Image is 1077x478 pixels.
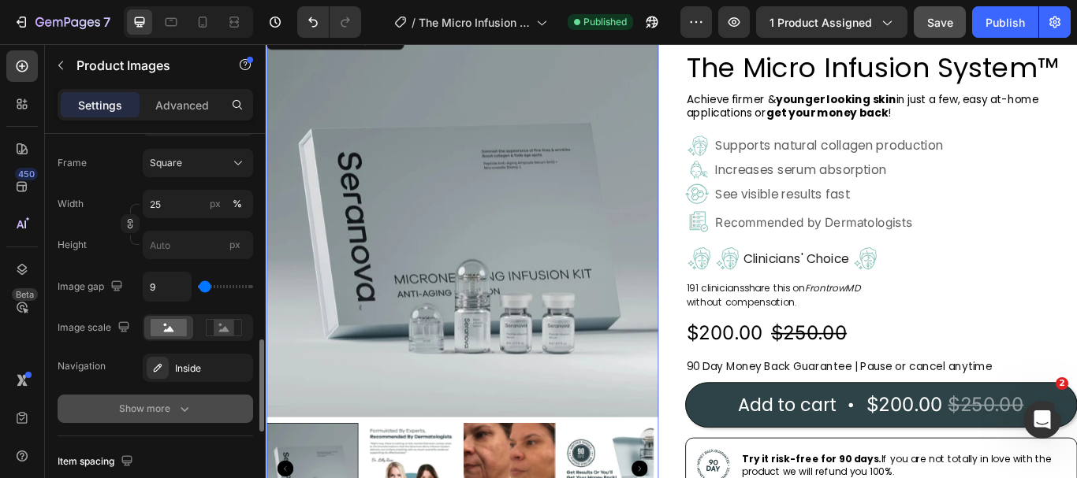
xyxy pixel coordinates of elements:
[143,231,253,259] input: px
[229,239,240,250] span: px
[489,133,517,161] img: gempages_580435242695787433-efad5885-49b8-4bc1-bc60-6de41836305c.svg
[143,149,253,177] button: Square
[12,288,38,301] div: Beta
[699,404,791,438] div: $200.00
[175,361,249,376] div: Inside
[557,240,680,260] span: Clinicians' Choice
[210,197,221,211] div: px
[524,137,724,157] span: Increases serum absorption
[628,277,693,293] i: FrontrowMD
[103,13,110,31] p: 7
[58,359,106,373] div: Navigation
[58,451,136,472] div: Item spacing
[489,105,517,133] img: gempages_580435242695787433-8fa24129-afbb-46d2-9c97-1c4126ae75ba.svg
[58,395,253,423] button: Show more
[489,321,581,354] div: $200.00
[233,197,242,211] div: %
[550,407,665,435] div: Add to cart
[756,6,907,38] button: 1 product assigned
[1056,377,1068,390] span: 2
[489,235,520,266] img: gempages_580435242695787433-8fa24129-afbb-46d2-9c97-1c4126ae75ba.svg
[683,235,714,266] img: gempages_580435242695787433-8fa24129-afbb-46d2-9c97-1c4126ae75ba.svg
[58,317,133,339] div: Image scale
[206,195,225,213] button: %
[557,277,628,293] span: share this on
[583,15,627,29] span: Published
[58,197,84,211] label: Width
[490,57,945,87] p: Achieve firmer & in just a few, easy at-home applications or !
[297,6,361,38] div: Undo/Redo
[986,14,1025,31] div: Publish
[490,277,557,293] span: 191 clinicians
[15,168,38,180] div: 450
[594,56,735,74] strong: younger looking skin
[770,14,872,31] span: 1 product assigned
[914,6,966,38] button: Save
[266,44,1077,478] iframe: Design area
[489,395,946,447] button: Add to cart
[587,321,679,354] div: $250.00
[58,238,87,252] label: Height
[1023,401,1061,439] iframe: Intercom live chat
[76,56,211,75] p: Product Images
[524,200,755,217] span: Recommended by Dermatologists
[524,165,681,185] span: See visible results fast
[143,272,191,301] input: Auto
[972,6,1038,38] button: Publish
[419,14,530,31] span: The Micro Infusion System™
[583,71,725,89] strong: get your money back
[155,97,209,113] p: Advanced
[228,195,247,213] button: px
[119,401,192,417] div: Show more
[143,190,253,218] input: px%
[927,16,953,29] span: Save
[524,109,790,128] span: Supports natural collagen production
[78,97,122,113] p: Settings
[794,404,885,438] div: $250.00
[489,194,517,222] img: gempages_580435242695787433-1fd9df61-2d5b-4c30-a4d2-eeea310aec36.svg
[489,9,946,46] h2: The Micro Infusion System™
[58,156,87,170] label: Frame
[490,294,619,309] span: without compensation.
[6,6,117,38] button: 7
[489,161,517,190] img: gempages_580435242695787433-734a30a1-df98-48d4-a885-fa000434ce3f.svg
[522,235,553,266] img: gempages_580435242695787433-8fa24129-afbb-46d2-9c97-1c4126ae75ba.svg
[150,156,182,170] span: Square
[412,14,416,31] span: /
[58,276,126,298] div: Image gap
[490,367,847,385] span: 90 Day Money Back Guarantee | Pause or cancel anytime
